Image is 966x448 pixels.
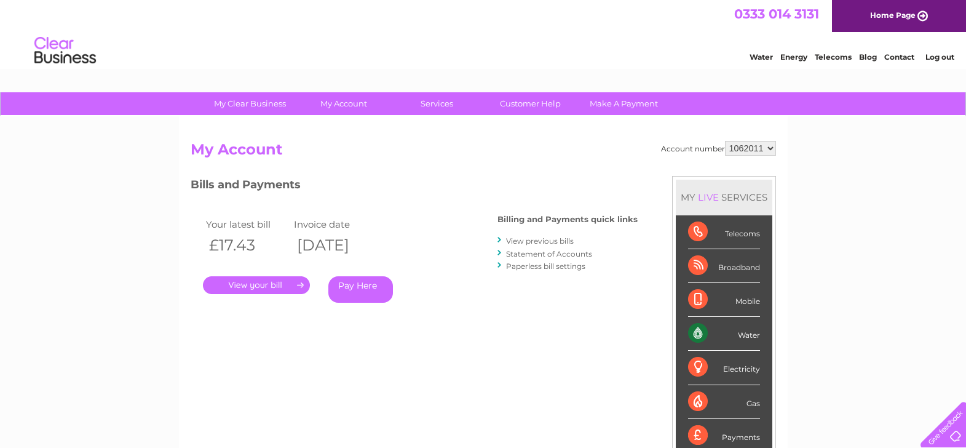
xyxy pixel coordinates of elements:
a: 0333 014 3131 [734,6,819,22]
div: Gas [688,385,760,419]
a: Services [386,92,488,115]
a: Pay Here [328,276,393,303]
div: Water [688,317,760,351]
div: Clear Business is a trading name of Verastar Limited (registered in [GEOGRAPHIC_DATA] No. 3667643... [193,7,774,60]
a: Energy [780,52,807,62]
h2: My Account [191,141,776,164]
a: Telecoms [815,52,852,62]
a: Make A Payment [573,92,675,115]
a: Statement of Accounts [506,249,592,258]
a: My Account [293,92,394,115]
div: LIVE [695,191,721,203]
a: Log out [925,52,954,62]
img: logo.png [34,32,97,70]
a: My Clear Business [199,92,301,115]
div: MY SERVICES [676,180,772,215]
div: Telecoms [688,215,760,249]
h3: Bills and Payments [191,176,638,198]
th: £17.43 [203,233,291,258]
a: View previous bills [506,236,574,246]
a: . [203,276,310,294]
div: Mobile [688,283,760,317]
div: Broadband [688,249,760,283]
th: [DATE] [291,233,379,258]
td: Your latest bill [203,216,291,233]
div: Account number [661,141,776,156]
td: Invoice date [291,216,379,233]
a: Contact [884,52,914,62]
h4: Billing and Payments quick links [497,215,638,224]
a: Blog [859,52,877,62]
a: Paperless bill settings [506,262,585,271]
div: Electricity [688,351,760,385]
a: Customer Help [480,92,581,115]
a: Water [750,52,773,62]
